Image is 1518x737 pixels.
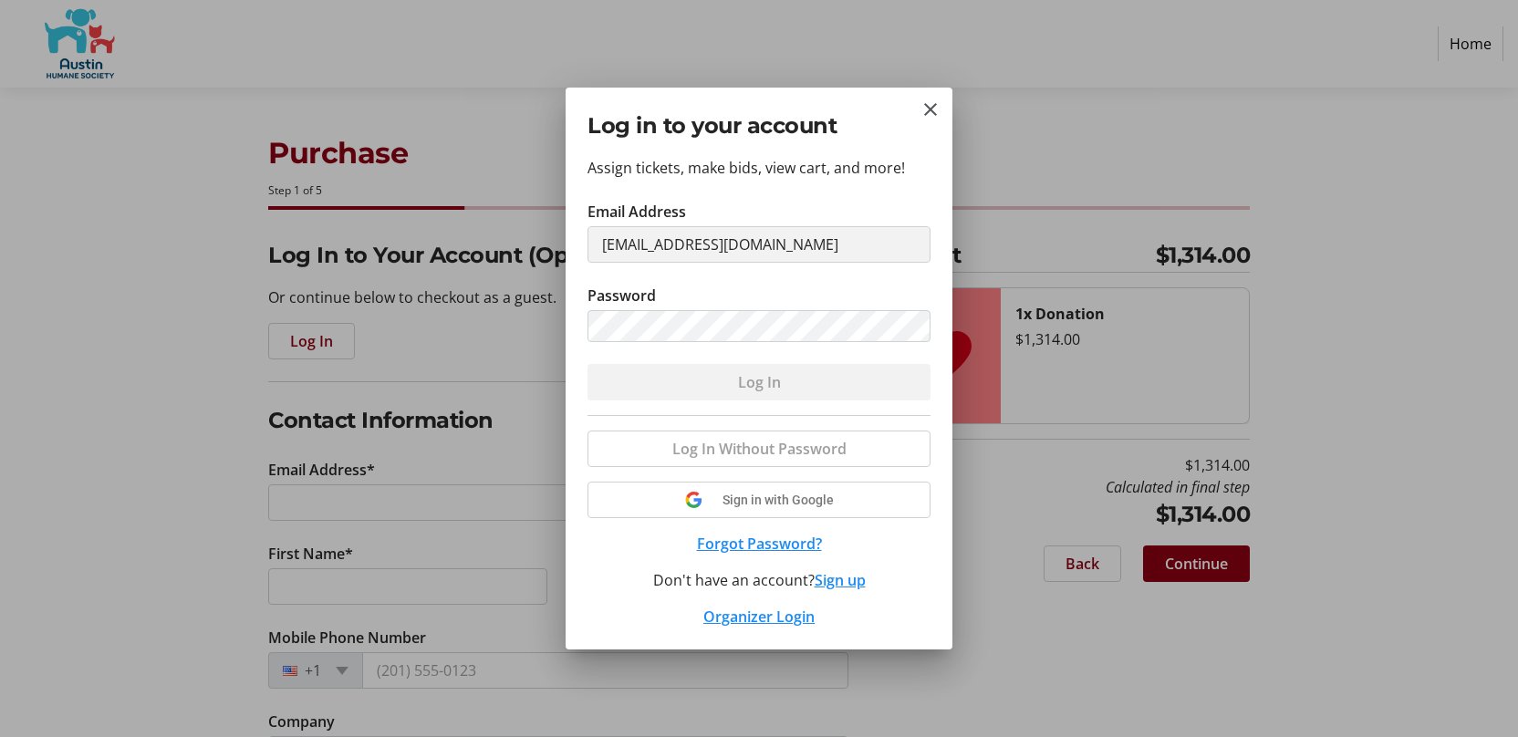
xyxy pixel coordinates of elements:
[815,569,866,591] button: Sign up
[587,109,931,142] h2: Log in to your account
[587,285,656,306] label: Password
[587,569,931,591] div: Don't have an account?
[587,157,931,179] p: Assign tickets, make bids, view cart, and more!
[587,201,686,223] label: Email Address
[920,99,941,120] button: Close
[587,226,931,263] input: Email Address
[587,533,931,555] button: Forgot Password?
[703,607,815,627] a: Organizer Login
